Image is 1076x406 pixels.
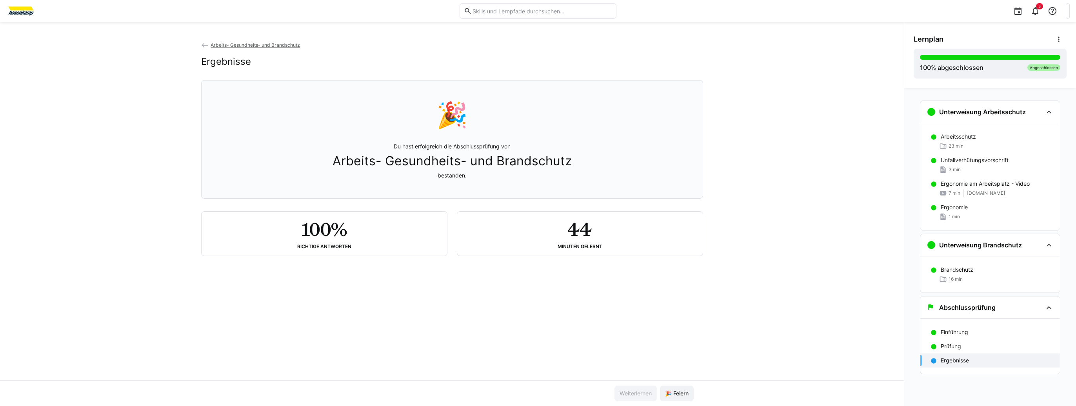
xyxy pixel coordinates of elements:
p: Brandschutz [941,266,973,274]
span: 5 [1038,4,1041,9]
button: 🎉 Feiern [660,386,694,401]
span: 3 min [949,166,961,173]
span: Weiterlernen [618,390,653,397]
span: 16 min [949,276,963,282]
p: Ergonomie am Arbeitsplatz - Video [941,180,1030,188]
h2: Ergebnisse [201,56,251,68]
div: 🎉 [436,99,468,130]
span: 100 [920,64,931,71]
p: Ergebnisse [941,357,969,364]
button: Weiterlernen [614,386,657,401]
p: Ergonomie [941,203,968,211]
div: Minuten gelernt [558,244,602,249]
span: Arbeits- Gesundheits- und Brandschutz [211,42,300,48]
span: 1 min [949,214,960,220]
p: Unfallverhütungsvorschrift [941,156,1009,164]
h2: 44 [567,218,592,241]
h3: Abschlussprüfung [939,304,996,311]
h3: Unterweisung Brandschutz [939,241,1022,249]
span: [DOMAIN_NAME] [967,190,1005,196]
span: 23 min [949,143,963,149]
p: Arbeitsschutz [941,133,976,141]
div: Abgeschlossen [1027,64,1060,71]
h2: 100% [302,218,347,241]
p: Du hast erfolgreich die Abschlussprüfung von bestanden. [333,143,572,179]
input: Skills und Lernpfade durchsuchen… [472,7,612,15]
p: Prüfung [941,342,961,350]
a: Arbeits- Gesundheits- und Brandschutz [201,42,300,48]
span: 7 min [949,190,960,196]
div: Richtige Antworten [297,244,351,249]
span: Arbeits- Gesundheits- und Brandschutz [333,154,572,168]
span: 🎉 Feiern [664,390,690,397]
span: Lernplan [914,35,943,44]
h3: Unterweisung Arbeitsschutz [939,108,1026,116]
p: Einführung [941,328,968,336]
div: % abgeschlossen [920,63,983,72]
